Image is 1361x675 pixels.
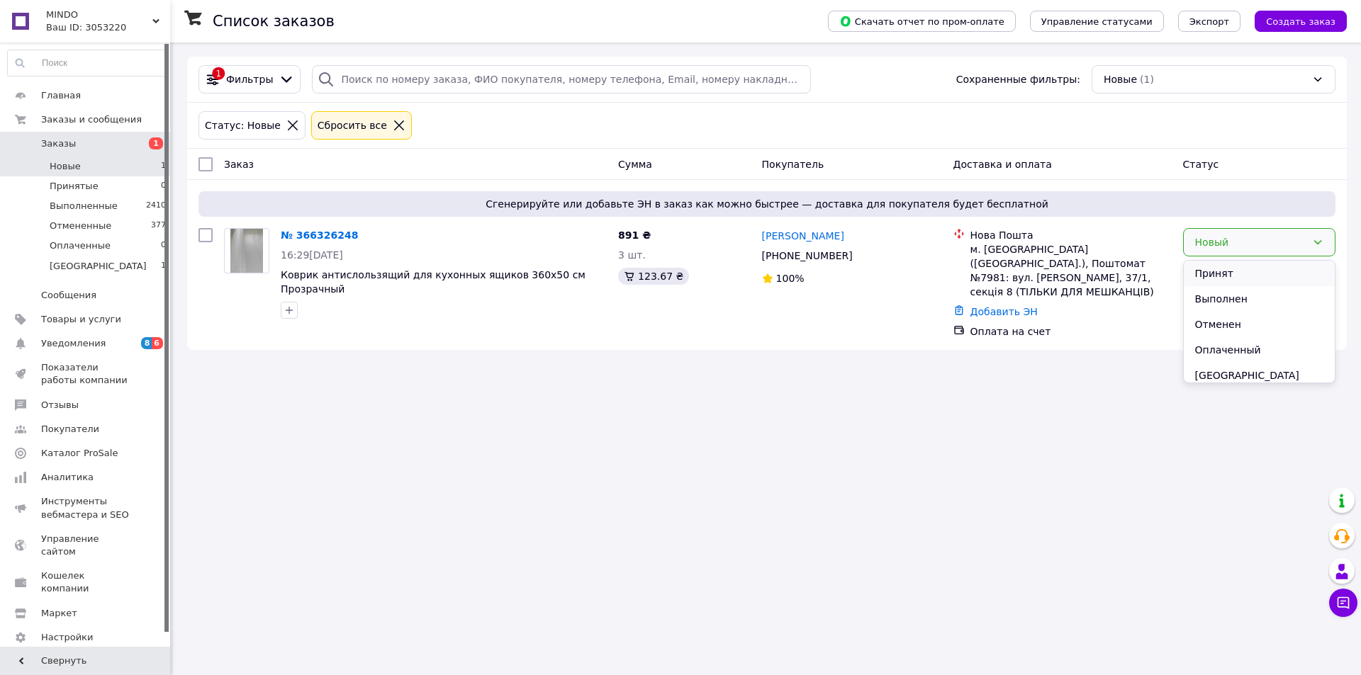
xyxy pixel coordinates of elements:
a: Коврик антислользящий для кухонных ящиков 360х50 см Прозрачный [281,269,586,295]
span: 1 [161,160,166,173]
span: Покупатель [762,159,824,170]
span: Заказы [41,137,76,150]
span: Принятые [50,180,99,193]
img: Фото товару [230,229,264,273]
a: [PERSON_NAME] [762,229,844,243]
span: Маркет [41,607,77,620]
span: Управление статусами [1041,16,1153,27]
span: Сообщения [41,289,96,302]
span: MINDO [46,8,152,21]
span: 1 [149,137,163,149]
input: Поиск [8,50,167,76]
span: 1 [161,260,166,273]
span: 0 [161,180,166,193]
div: 123.67 ₴ [618,268,689,285]
span: Отзывы [41,399,79,412]
span: Сумма [618,159,652,170]
div: м. [GEOGRAPHIC_DATA] ([GEOGRAPHIC_DATA].), Поштомат №7981: вул. [PERSON_NAME], 37/1, секція 8 (ТІ... [970,242,1172,299]
span: 6 [152,337,163,349]
span: 0 [161,239,166,252]
span: [GEOGRAPHIC_DATA] [50,260,147,273]
span: Покупатели [41,423,99,436]
span: Сгенерируйте или добавьте ЭН в заказ как можно быстрее — доставка для покупателя будет бесплатной [204,197,1330,211]
span: Сохраненные фильтры: [956,72,1080,86]
a: Создать заказ [1240,15,1347,26]
span: Инструменты вебмастера и SEO [41,495,131,521]
button: Управление статусами [1030,11,1164,32]
div: Ваш ID: 3053220 [46,21,170,34]
span: Заказ [224,159,254,170]
span: Аналитика [41,471,94,484]
span: Доставка и оплата [953,159,1052,170]
a: Добавить ЭН [970,306,1038,317]
button: Чат с покупателем [1329,589,1357,617]
div: Нова Пошта [970,228,1172,242]
div: Оплата на счет [970,324,1172,339]
span: Уведомления [41,337,106,350]
span: (1) [1140,74,1154,85]
span: Показатели работы компании [41,361,131,387]
li: Отменен [1184,312,1335,337]
span: 377 [151,220,166,232]
li: Оплаченный [1184,337,1335,363]
span: Кошелек компании [41,569,131,595]
span: 8 [141,337,152,349]
span: Скачать отчет по пром-оплате [839,15,1004,28]
span: Товары и услуги [41,313,121,326]
button: Создать заказ [1255,11,1347,32]
span: Фильтры [226,72,273,86]
span: 2410 [146,200,166,212]
span: Экспорт [1189,16,1229,27]
a: Фото товару [224,228,269,273]
span: Выполненные [50,200,118,212]
span: Оплаченные [50,239,111,252]
div: Статус: Новые [202,118,284,133]
li: [GEOGRAPHIC_DATA] [1184,363,1335,388]
input: Поиск по номеру заказа, ФИО покупателя, номеру телефона, Email, номеру накладной [312,65,811,93]
span: Статус [1183,159,1219,170]
button: Экспорт [1178,11,1240,32]
span: Новые [1104,72,1137,86]
span: Заказы и сообщения [41,113,142,126]
span: 891 ₴ [618,229,651,241]
span: Главная [41,89,81,102]
li: Принят [1184,261,1335,286]
div: Сбросить все [315,118,390,133]
span: Настройки [41,631,93,644]
div: [PHONE_NUMBER] [759,246,856,266]
span: Каталог ProSale [41,447,118,460]
span: Управление сайтом [41,533,131,558]
span: 16:29[DATE] [281,249,343,261]
span: Отмененные [50,220,111,232]
div: Новый [1195,234,1306,250]
span: 3 шт. [618,249,646,261]
span: Создать заказ [1266,16,1335,27]
button: Скачать отчет по пром-оплате [828,11,1016,32]
h1: Список заказов [213,13,335,30]
span: Новые [50,160,81,173]
span: 100% [776,273,805,284]
li: Выполнен [1184,286,1335,312]
a: № 366326248 [281,229,358,241]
